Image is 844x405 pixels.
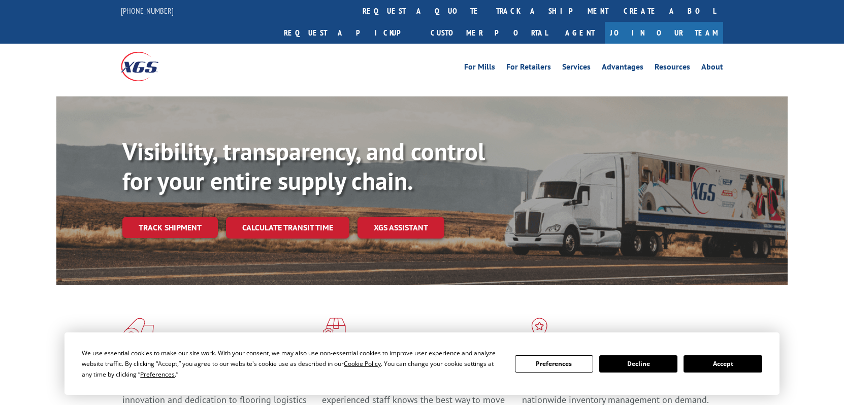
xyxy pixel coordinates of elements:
[276,22,423,44] a: Request a pickup
[684,355,762,373] button: Accept
[423,22,555,44] a: Customer Portal
[701,63,723,74] a: About
[64,332,780,395] div: Cookie Consent Prompt
[122,136,485,196] b: Visibility, transparency, and control for your entire supply chain.
[605,22,723,44] a: Join Our Team
[506,63,551,74] a: For Retailers
[122,318,154,344] img: xgs-icon-total-supply-chain-intelligence-red
[122,217,218,238] a: Track shipment
[555,22,605,44] a: Agent
[522,318,557,344] img: xgs-icon-flagship-distribution-model-red
[562,63,591,74] a: Services
[515,355,593,373] button: Preferences
[82,348,502,380] div: We use essential cookies to make our site work. With your consent, we may also use non-essential ...
[599,355,677,373] button: Decline
[226,217,349,239] a: Calculate transit time
[344,359,381,368] span: Cookie Policy
[322,318,346,344] img: xgs-icon-focused-on-flooring-red
[464,63,495,74] a: For Mills
[602,63,643,74] a: Advantages
[655,63,690,74] a: Resources
[140,370,175,379] span: Preferences
[121,6,174,16] a: [PHONE_NUMBER]
[358,217,444,239] a: XGS ASSISTANT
